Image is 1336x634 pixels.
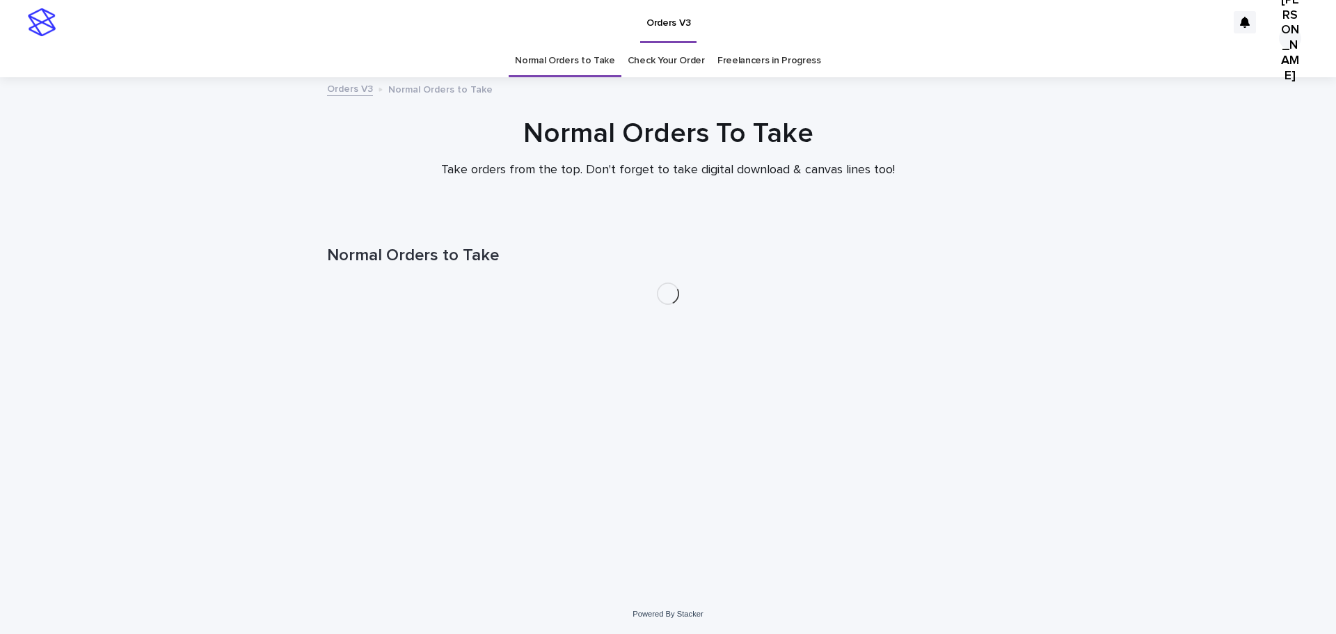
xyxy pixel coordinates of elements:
[515,45,615,77] a: Normal Orders to Take
[390,163,946,178] p: Take orders from the top. Don't forget to take digital download & canvas lines too!
[327,80,373,96] a: Orders V3
[327,117,1009,150] h1: Normal Orders To Take
[633,610,703,618] a: Powered By Stacker
[1279,27,1301,49] div: [PERSON_NAME]
[628,45,705,77] a: Check Your Order
[388,81,493,96] p: Normal Orders to Take
[327,246,1009,266] h1: Normal Orders to Take
[28,8,56,36] img: stacker-logo-s-only.png
[717,45,821,77] a: Freelancers in Progress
